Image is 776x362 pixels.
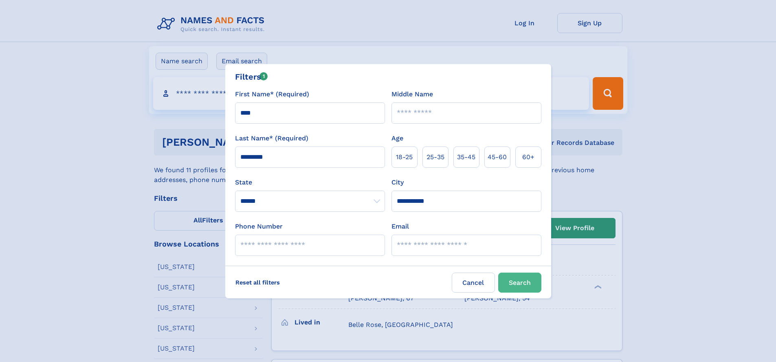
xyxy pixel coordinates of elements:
[391,178,404,187] label: City
[522,152,534,162] span: 60+
[498,273,541,293] button: Search
[230,273,285,292] label: Reset all filters
[452,273,495,293] label: Cancel
[235,222,283,231] label: Phone Number
[235,133,308,143] label: Last Name* (Required)
[426,152,444,162] span: 25‑35
[396,152,413,162] span: 18‑25
[391,222,409,231] label: Email
[391,133,403,143] label: Age
[235,178,385,187] label: State
[488,152,507,162] span: 45‑60
[235,71,268,83] div: Filters
[457,152,475,162] span: 35‑45
[235,89,309,99] label: First Name* (Required)
[391,89,433,99] label: Middle Name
